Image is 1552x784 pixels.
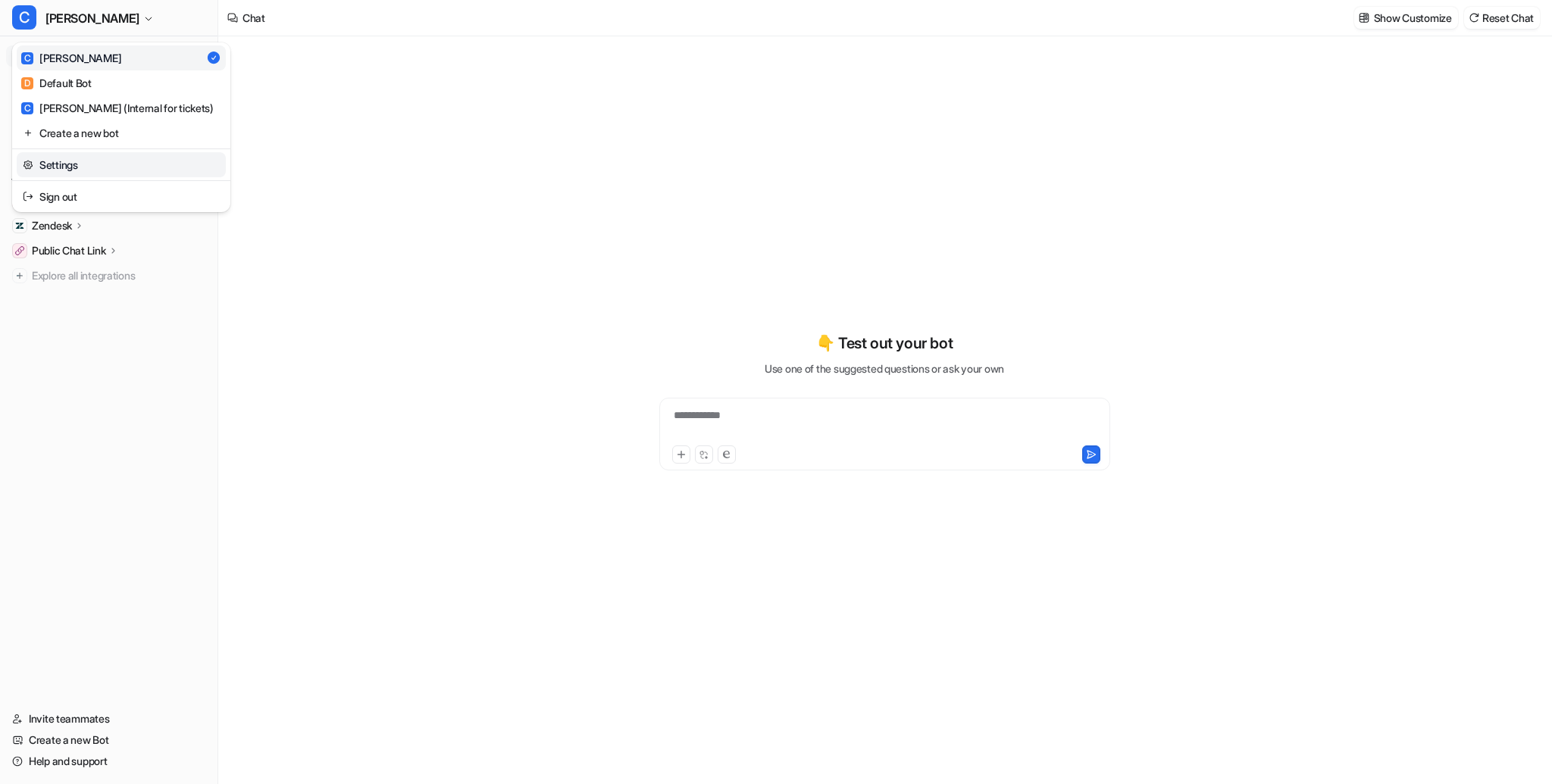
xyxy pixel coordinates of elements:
[23,189,33,205] img: reset
[21,52,33,64] span: C
[21,102,33,114] span: C
[45,8,139,29] span: [PERSON_NAME]
[17,152,226,177] a: Settings
[21,77,33,89] span: D
[21,100,214,116] div: [PERSON_NAME] (Internal for tickets)
[12,5,36,30] span: C
[21,75,92,91] div: Default Bot
[23,125,33,141] img: reset
[21,50,121,66] div: [PERSON_NAME]
[17,120,226,145] a: Create a new bot
[12,42,230,212] div: C[PERSON_NAME]
[17,184,226,209] a: Sign out
[23,157,33,173] img: reset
